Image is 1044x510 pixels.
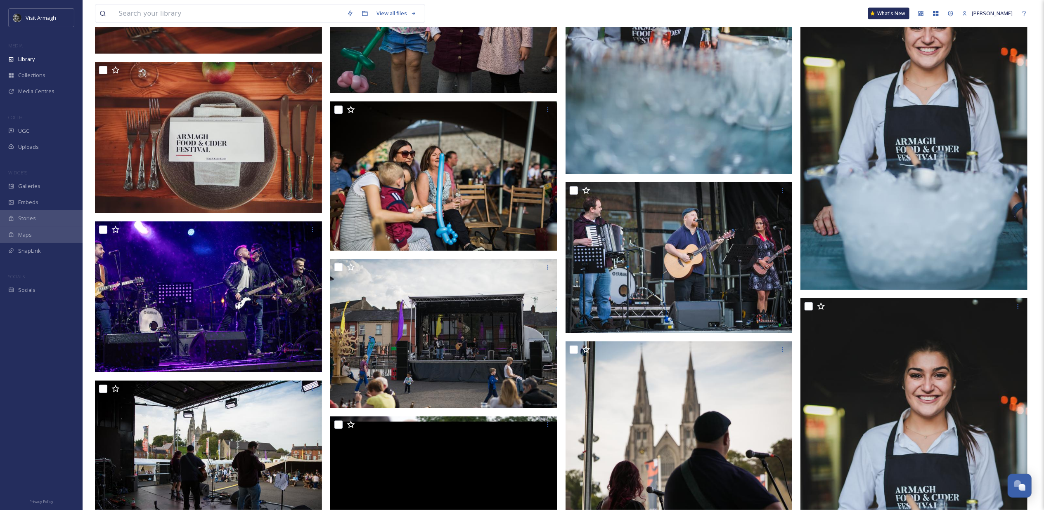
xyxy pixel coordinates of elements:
[1008,474,1032,498] button: Open Chat
[868,8,909,19] a: What's New
[18,87,54,95] span: Media Centres
[13,14,21,22] img: THE-FIRST-PLACE-VISIT-ARMAGH.COM-BLACK.jpg
[18,231,32,239] span: Maps
[18,143,39,151] span: Uploads
[8,169,27,176] span: WIDGETS
[114,5,343,23] input: Search your library
[18,182,40,190] span: Galleries
[8,114,26,120] span: COLLECT
[372,5,421,21] a: View all files
[95,221,322,373] img: 265A0639.tif
[29,499,53,504] span: Privacy Policy
[18,247,41,255] span: SnapLink
[566,182,793,333] img: 265A0440.tif
[18,198,38,206] span: Embeds
[330,259,557,408] img: 265A0382.tif
[18,214,36,222] span: Stories
[18,127,29,135] span: UGC
[958,5,1017,21] a: [PERSON_NAME]
[26,14,56,21] span: Visit Armagh
[29,496,53,506] a: Privacy Policy
[8,273,25,280] span: SOCIALS
[18,71,45,79] span: Collections
[18,286,36,294] span: Socials
[95,62,322,213] img: 265A9352.tif
[972,9,1013,17] span: [PERSON_NAME]
[18,55,35,63] span: Library
[8,42,23,49] span: MEDIA
[330,101,557,251] img: 265A0391.tif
